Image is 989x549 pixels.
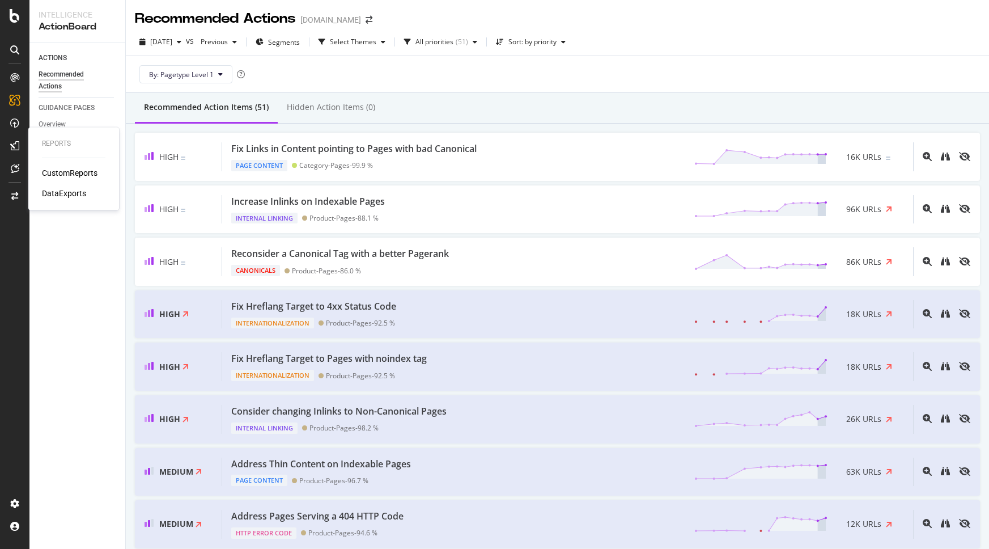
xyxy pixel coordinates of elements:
a: CustomReports [42,167,97,179]
span: High [159,151,179,162]
div: Recommended Action Items (51) [144,102,269,113]
div: Sort: by priority [508,39,557,45]
div: magnifying-glass-plus [923,309,932,318]
div: binoculars [941,204,950,213]
div: [DOMAIN_NAME] [300,14,361,26]
div: HTTP Error Code [231,527,296,539]
a: binoculars [941,256,950,267]
a: Recommended Actions [39,69,117,92]
div: Product-Pages - 96.7 % [299,476,368,485]
span: High [159,256,179,267]
span: High [159,361,180,372]
div: Product-Pages - 86.0 % [292,267,361,275]
button: Previous [196,33,241,51]
div: Consider changing Inlinks to Non-Canonical Pages [231,405,447,418]
span: High [159,309,180,319]
div: Fix Hreflang Target to 4xx Status Code [231,300,396,313]
div: binoculars [941,519,950,528]
div: Internationalization [231,370,314,381]
div: eye-slash [959,362,970,371]
a: binoculars [941,413,950,424]
span: Medium [159,518,193,529]
span: High [159,204,179,214]
div: Internationalization [231,318,314,329]
div: ActionBoard [39,20,116,33]
div: Product-Pages - 92.5 % [326,319,395,327]
div: Fix Hreflang Target to Pages with noindex tag [231,352,427,365]
a: binoculars [941,361,950,372]
div: Hidden Action Items (0) [287,102,375,113]
a: binoculars [941,309,950,319]
div: arrow-right-arrow-left [366,16,372,24]
a: binoculars [941,518,950,529]
div: Page Content [231,160,287,171]
iframe: Intercom live chat [950,510,978,538]
button: Select Themes [314,33,390,51]
div: binoculars [941,467,950,476]
a: ACTIONS [39,52,117,64]
div: All priorities [415,39,453,45]
span: 18K URLs [846,361,881,373]
a: GUIDANCE PAGES [39,102,117,114]
div: Recommended Actions [135,9,296,28]
div: binoculars [941,362,950,371]
button: By: Pagetype Level 1 [139,65,232,83]
div: eye-slash [959,467,970,476]
span: 86K URLs [846,256,881,268]
span: 18K URLs [846,309,881,320]
div: binoculars [941,414,950,423]
span: 63K URLs [846,466,881,478]
span: 2025 Sep. 19th [150,37,172,47]
span: High [159,413,180,424]
img: Equal [181,209,185,212]
div: eye-slash [959,309,970,318]
span: Medium [159,466,193,477]
span: vs [186,35,196,47]
span: By: Pagetype Level 1 [149,70,214,79]
div: magnifying-glass-plus [923,152,932,161]
div: binoculars [941,309,950,318]
a: Overview [39,119,117,130]
div: magnifying-glass-plus [923,204,932,213]
div: Product-Pages - 92.5 % [326,371,395,380]
div: ACTIONS [39,52,67,64]
div: Address Thin Content on Indexable Pages [231,458,411,471]
span: 96K URLs [846,204,881,215]
div: Overview [39,119,66,130]
span: 16K URLs [846,151,881,163]
div: Category-Pages - 99.9 % [299,161,373,170]
img: Equal [181,157,185,160]
a: binoculars [941,204,950,214]
div: eye-slash [959,204,970,213]
div: binoculars [941,152,950,161]
a: DataExports [42,188,86,199]
div: magnifying-glass-plus [923,362,932,371]
div: Product-Pages - 98.2 % [309,424,379,432]
div: GUIDANCE PAGES [39,102,95,114]
div: magnifying-glass-plus [923,414,932,423]
span: 26K URLs [846,413,881,425]
div: Product-Pages - 94.6 % [308,529,377,537]
div: Fix Links in Content pointing to Pages with bad Canonical [231,142,477,155]
a: binoculars [941,151,950,162]
div: binoculars [941,257,950,266]
div: Address Pages Serving a 404 HTTP Code [231,510,404,523]
div: Canonicals [231,265,280,276]
div: Product-Pages - 88.1 % [309,214,379,222]
span: Previous [196,37,228,47]
div: Page Content [231,475,287,486]
div: Recommended Actions [39,69,107,92]
div: eye-slash [959,414,970,423]
div: Reconsider a Canonical Tag with a better Pagerank [231,247,449,260]
div: Increase Inlinks on Indexable Pages [231,195,385,208]
div: magnifying-glass-plus [923,519,932,528]
div: Reports [42,139,105,149]
button: All priorities(51) [400,33,482,51]
div: magnifying-glass-plus [923,467,932,476]
div: eye-slash [959,152,970,161]
img: Equal [886,157,890,160]
div: Intelligence [39,9,116,20]
div: Select Themes [330,39,376,45]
